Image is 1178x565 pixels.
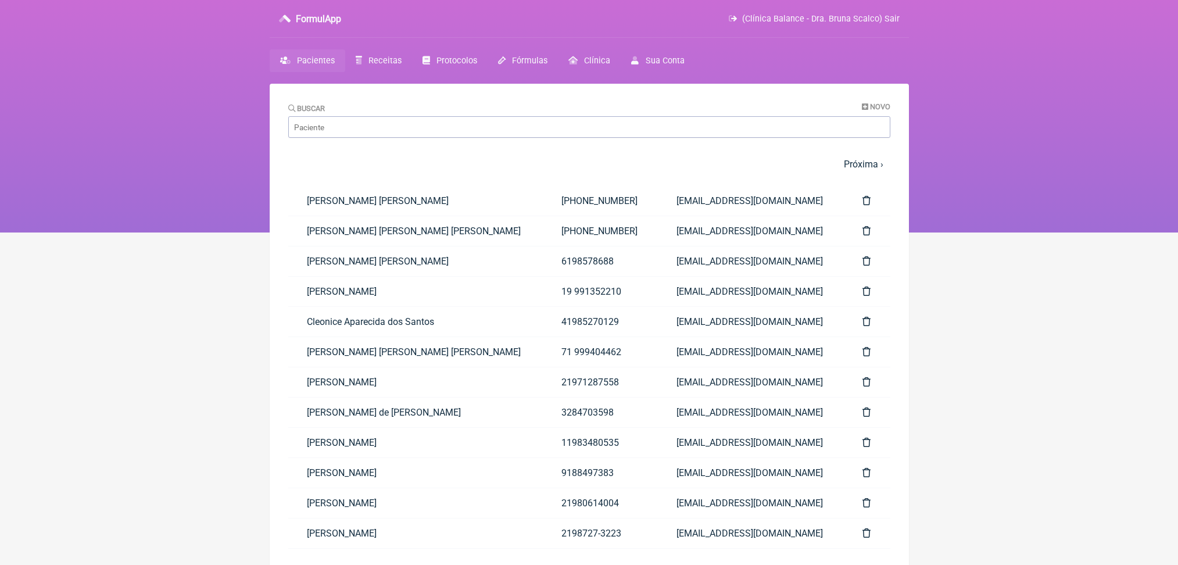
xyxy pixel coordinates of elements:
a: [EMAIL_ADDRESS][DOMAIN_NAME] [658,458,844,488]
span: Protocolos [436,56,477,66]
a: (Clínica Balance - Dra. Bruna Scalco) Sair [729,14,899,24]
a: Protocolos [412,49,488,72]
a: 6198578688 [543,246,658,276]
a: 11983480535 [543,428,658,457]
a: Cleonice Aparecida dos Santos [288,307,543,337]
a: [PERSON_NAME] [288,277,543,306]
a: Receitas [345,49,412,72]
a: [PHONE_NUMBER] [543,186,658,216]
h3: FormulApp [296,13,341,24]
a: 19 991352210 [543,277,658,306]
a: [PERSON_NAME] de [PERSON_NAME] [288,398,543,427]
a: Fórmulas [488,49,558,72]
span: Pacientes [297,56,335,66]
span: Sua Conta [646,56,685,66]
a: [EMAIL_ADDRESS][DOMAIN_NAME] [658,398,844,427]
a: [EMAIL_ADDRESS][DOMAIN_NAME] [658,367,844,397]
a: [EMAIL_ADDRESS][DOMAIN_NAME] [658,307,844,337]
label: Buscar [288,104,325,113]
a: 21980614004 [543,488,658,518]
a: 71 999404462 [543,337,658,367]
a: [EMAIL_ADDRESS][DOMAIN_NAME] [658,488,844,518]
a: [EMAIL_ADDRESS][DOMAIN_NAME] [658,216,844,246]
span: Novo [870,102,890,111]
a: 41985270129 [543,307,658,337]
a: Clínica [558,49,621,72]
a: 2198727-3223 [543,518,658,548]
a: [EMAIL_ADDRESS][DOMAIN_NAME] [658,277,844,306]
a: 3284703598 [543,398,658,427]
a: [EMAIL_ADDRESS][DOMAIN_NAME] [658,518,844,548]
a: [PERSON_NAME] [288,458,543,488]
a: Pacientes [270,49,345,72]
a: Próxima › [844,159,883,170]
a: [PERSON_NAME] [PERSON_NAME] [288,246,543,276]
a: [PERSON_NAME] [PERSON_NAME] [288,186,543,216]
a: 9188497383 [543,458,658,488]
a: [EMAIL_ADDRESS][DOMAIN_NAME] [658,186,844,216]
span: Receitas [368,56,402,66]
input: Paciente [288,116,890,138]
a: 21971287558 [543,367,658,397]
a: [PERSON_NAME] [288,367,543,397]
a: [PERSON_NAME] [288,488,543,518]
a: [EMAIL_ADDRESS][DOMAIN_NAME] [658,246,844,276]
a: [EMAIL_ADDRESS][DOMAIN_NAME] [658,428,844,457]
a: [PERSON_NAME] [288,518,543,548]
span: Fórmulas [512,56,547,66]
a: [PERSON_NAME] [PERSON_NAME] [PERSON_NAME] [288,337,543,367]
a: Novo [862,102,890,111]
nav: pager [288,152,890,177]
span: Clínica [584,56,610,66]
a: [EMAIL_ADDRESS][DOMAIN_NAME] [658,337,844,367]
span: (Clínica Balance - Dra. Bruna Scalco) Sair [742,14,900,24]
a: Sua Conta [621,49,694,72]
a: [PERSON_NAME] [PERSON_NAME] [PERSON_NAME] [288,216,543,246]
a: [PERSON_NAME] [288,428,543,457]
a: [PHONE_NUMBER] [543,216,658,246]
